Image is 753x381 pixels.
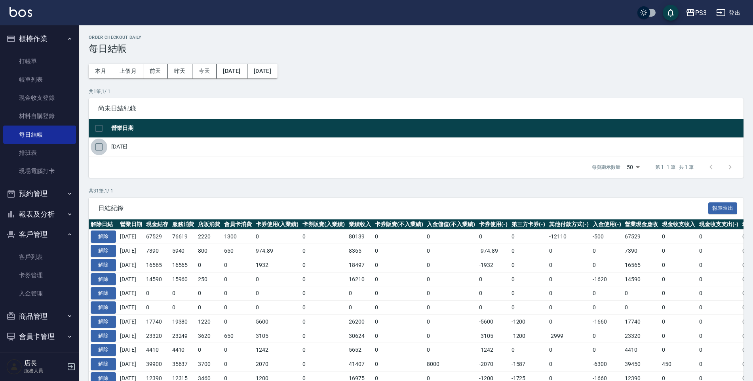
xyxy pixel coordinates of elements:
button: 解除 [91,358,116,370]
td: 0 [254,272,300,286]
td: 0 [222,286,254,301]
td: -1200 [510,314,548,329]
td: 4410 [623,343,660,357]
td: -1587 [510,357,548,371]
td: 2220 [196,230,222,244]
td: 0 [425,286,477,301]
th: 入金儲值(不入業績) [425,219,477,230]
a: 客戶列表 [3,248,76,266]
td: 0 [222,301,254,315]
td: [DATE] [118,329,144,343]
td: 0 [623,286,660,301]
button: 前天 [143,64,168,78]
th: 營業日期 [118,219,144,230]
th: 入金使用(-) [591,219,623,230]
td: 0 [697,357,741,371]
td: -1200 [510,329,548,343]
td: 26200 [347,314,373,329]
td: 0 [697,244,741,258]
td: 0 [300,329,347,343]
td: 0 [547,258,591,272]
p: 第 1–1 筆 共 1 筆 [655,164,694,171]
td: 0 [300,258,347,272]
button: 解除 [91,344,116,356]
button: 本月 [89,64,113,78]
span: 日結紀錄 [98,204,708,212]
td: -3105 [477,329,510,343]
td: 0 [347,286,373,301]
td: 0 [425,329,477,343]
th: 解除日結 [89,219,118,230]
p: 共 1 筆, 1 / 1 [89,88,743,95]
button: 報表及分析 [3,204,76,225]
td: 1300 [222,230,254,244]
td: 15960 [170,272,196,286]
td: -2070 [477,357,510,371]
td: 7390 [144,244,170,258]
td: 5940 [170,244,196,258]
td: 0 [222,357,254,371]
td: -1660 [591,314,623,329]
td: 16565 [144,258,170,272]
th: 營業日期 [109,119,743,138]
td: 0 [697,258,741,272]
td: -974.89 [477,244,510,258]
td: 4410 [170,343,196,357]
th: 卡券販賣(不入業績) [373,219,425,230]
td: -1242 [477,343,510,357]
td: 0 [373,357,425,371]
td: 0 [510,343,548,357]
td: 1220 [196,314,222,329]
button: PS3 [683,5,710,21]
td: 0 [144,301,170,315]
td: 0 [425,301,477,315]
h3: 每日結帳 [89,43,743,54]
td: 0 [373,230,425,244]
td: 0 [300,244,347,258]
td: 3700 [196,357,222,371]
td: 0 [425,230,477,244]
th: 業績收入 [347,219,373,230]
td: 0 [591,329,623,343]
td: 80139 [347,230,373,244]
td: 0 [170,286,196,301]
td: 0 [300,314,347,329]
td: -5600 [477,314,510,329]
td: 0 [425,244,477,258]
td: 0 [660,230,697,244]
td: [DATE] [118,244,144,258]
td: 67529 [144,230,170,244]
td: [DATE] [118,301,144,315]
td: 30624 [347,329,373,343]
td: 0 [547,286,591,301]
td: [DATE] [118,272,144,286]
td: 0 [510,286,548,301]
th: 服務消費 [170,219,196,230]
td: 0 [510,230,548,244]
button: 會員卡管理 [3,326,76,347]
th: 現金收支收入 [660,219,697,230]
th: 現金結存 [144,219,170,230]
td: 0 [547,301,591,315]
td: 0 [222,272,254,286]
td: 0 [660,286,697,301]
th: 其他付款方式(-) [547,219,591,230]
div: 50 [624,156,643,178]
td: 0 [510,301,548,315]
td: -500 [591,230,623,244]
td: [DATE] [118,357,144,371]
td: 8365 [347,244,373,258]
td: 0 [300,343,347,357]
div: PS3 [695,8,707,18]
td: 0 [254,230,300,244]
td: 0 [425,343,477,357]
td: 0 [660,272,697,286]
a: 報表匯出 [708,204,738,211]
td: 0 [660,301,697,315]
td: 0 [144,286,170,301]
td: 450 [660,357,697,371]
button: 報表匯出 [708,202,738,215]
button: 上個月 [113,64,143,78]
td: 0 [591,343,623,357]
td: 0 [222,343,254,357]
